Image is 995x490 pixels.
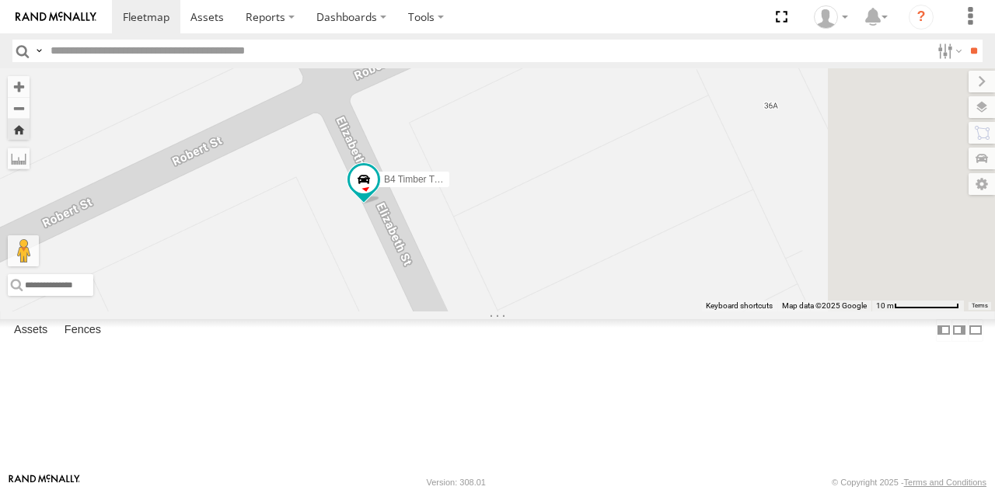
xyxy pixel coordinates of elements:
[384,175,452,186] span: B4 Timber Truck
[832,478,986,487] div: © Copyright 2025 -
[8,148,30,169] label: Measure
[33,40,45,62] label: Search Query
[57,320,109,342] label: Fences
[9,474,80,490] a: Visit our Website
[931,40,965,62] label: Search Filter Options
[8,119,30,140] button: Zoom Home
[782,301,867,310] span: Map data ©2025 Google
[969,173,995,195] label: Map Settings
[8,76,30,97] button: Zoom in
[972,302,988,308] a: Terms (opens in new tab)
[909,5,934,30] i: ?
[936,319,951,342] label: Dock Summary Table to the Left
[808,5,854,29] div: Peter Clarence
[951,319,967,342] label: Dock Summary Table to the Right
[876,301,894,310] span: 10 m
[8,97,30,119] button: Zoom out
[6,320,55,342] label: Assets
[427,478,486,487] div: Version: 308.01
[968,319,983,342] label: Hide Summary Table
[871,301,964,311] button: Map scale: 10 m per 80 pixels
[16,12,96,23] img: rand-logo.svg
[8,235,39,266] button: Drag Pegman onto the map to open Street View
[706,301,773,311] button: Keyboard shortcuts
[904,478,986,487] a: Terms and Conditions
